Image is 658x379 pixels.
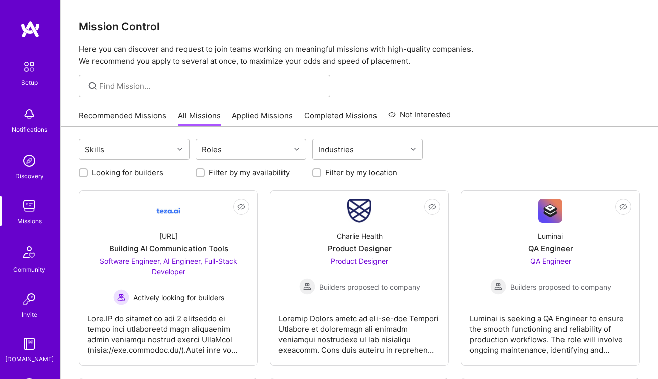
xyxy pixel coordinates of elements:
[19,196,39,216] img: teamwork
[5,354,54,364] div: [DOMAIN_NAME]
[12,124,47,135] div: Notifications
[19,104,39,124] img: bell
[232,110,293,127] a: Applied Missions
[19,334,39,354] img: guide book
[15,171,44,181] div: Discovery
[304,110,377,127] a: Completed Missions
[13,264,45,275] div: Community
[19,56,40,77] img: setup
[20,20,40,38] img: logo
[17,240,41,264] img: Community
[79,110,166,127] a: Recommended Missions
[17,216,42,226] div: Missions
[19,151,39,171] img: discovery
[388,109,451,127] a: Not Interested
[178,110,221,127] a: All Missions
[21,77,38,88] div: Setup
[22,309,37,320] div: Invite
[19,289,39,309] img: Invite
